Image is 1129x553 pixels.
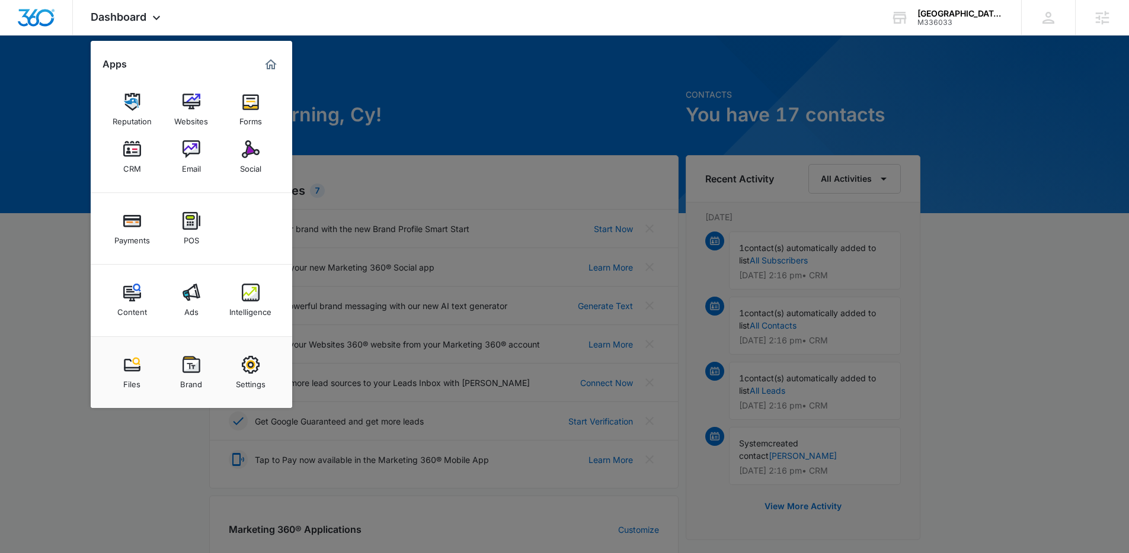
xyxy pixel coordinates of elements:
a: Websites [169,87,214,132]
div: Brand [180,374,202,389]
div: Intelligence [229,301,271,317]
a: POS [169,206,214,251]
div: Reputation [113,111,152,126]
a: Email [169,134,214,179]
a: Reputation [110,87,155,132]
div: Content [117,301,147,317]
div: account id [917,18,1004,27]
div: Ads [184,301,199,317]
span: Dashboard [91,11,146,23]
a: Files [110,350,155,395]
a: Forms [228,87,273,132]
div: Forms [239,111,262,126]
div: CRM [123,158,141,173]
div: account name [917,9,1004,18]
a: Brand [169,350,214,395]
a: Settings [228,350,273,395]
div: Files [123,374,140,389]
a: Marketing 360® Dashboard [261,55,280,74]
a: Intelligence [228,278,273,323]
a: CRM [110,134,155,179]
a: Social [228,134,273,179]
div: Payments [114,230,150,245]
div: Websites [174,111,208,126]
div: Social [240,158,261,173]
a: Ads [169,278,214,323]
div: POS [184,230,199,245]
h2: Apps [103,59,127,70]
a: Payments [110,206,155,251]
div: Settings [236,374,266,389]
a: Content [110,278,155,323]
div: Email [182,158,201,173]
